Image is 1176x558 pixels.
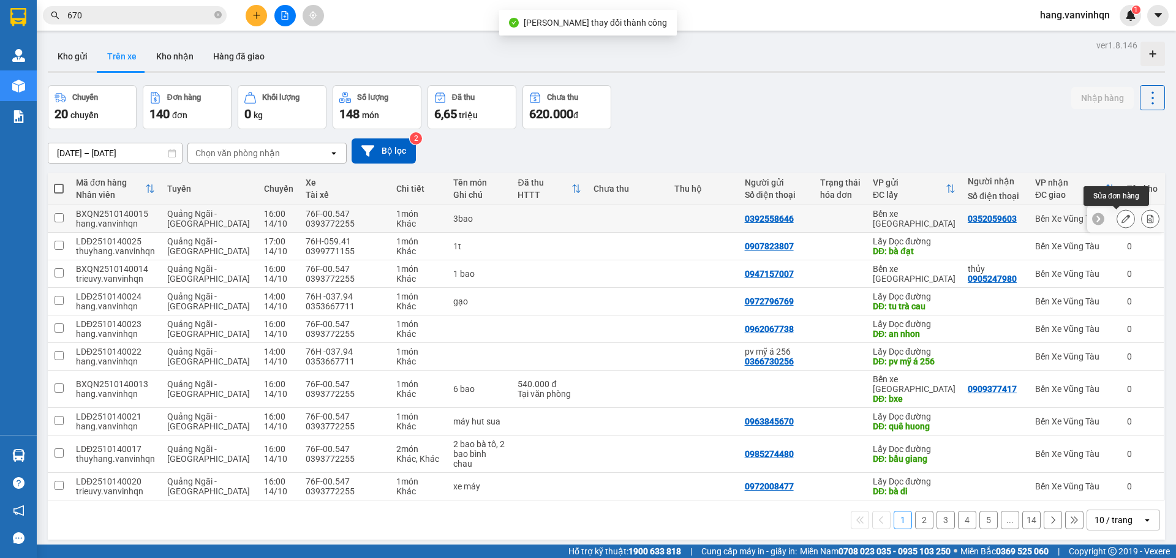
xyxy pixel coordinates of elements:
div: Bến Xe Vũng Tàu [1035,214,1115,224]
div: 0352059603 [968,214,1017,224]
div: xe máy [453,481,506,491]
div: Bến Xe Vũng Tàu [1035,269,1115,279]
span: Quảng Ngãi - [GEOGRAPHIC_DATA] [167,477,250,496]
div: 76H-059.41 [306,236,384,246]
div: Số lượng [357,93,388,102]
div: 0 [1127,352,1158,361]
div: Bến xe [GEOGRAPHIC_DATA] [873,264,956,284]
div: 0972796769 [745,296,794,306]
th: Toggle SortBy [1029,173,1121,205]
div: 0947157007 [745,269,794,279]
div: máy hut sua [453,417,506,426]
button: Nhập hàng [1071,87,1134,109]
div: Tài xế [306,190,384,200]
div: thuyhang.vanvinhqn [76,454,155,464]
div: 0 [1127,241,1158,251]
div: 0909377417 [968,384,1017,394]
button: Chưa thu620.000đ [522,85,611,129]
div: Đã thu [518,178,571,187]
img: logo-vxr [10,8,26,26]
div: BXQN2510140013 [76,379,155,389]
div: 0393772255 [306,219,384,228]
button: Trên xe [97,42,146,71]
span: ⚪️ [954,549,957,554]
span: triệu [459,110,478,120]
button: Chuyến20chuyến [48,85,137,129]
div: 1 món [396,477,441,486]
div: Lấy Dọc đường [873,236,956,246]
div: DĐ: an nhon [873,329,956,339]
span: Quảng Ngãi - [GEOGRAPHIC_DATA] [167,379,250,399]
div: Người gửi [745,178,808,187]
div: 1 bao [453,269,506,279]
div: hang.vanvinhqn [76,329,155,339]
div: Chuyến [72,93,98,102]
div: Khác [396,246,441,256]
div: 2 bao bà tô, 2 bao bình chau [453,439,506,469]
img: warehouse-icon [12,449,25,462]
div: 0 [1127,324,1158,334]
div: Lấy Dọc đường [873,292,956,301]
div: Tại văn phòng [518,389,581,399]
div: 0366730256 [745,356,794,366]
div: 0399771155 [306,246,384,256]
span: Quảng Ngãi - [GEOGRAPHIC_DATA] [167,347,250,366]
svg: open [1142,515,1152,525]
div: 1 món [396,347,441,356]
div: Tuyến [167,184,252,194]
div: Số điện thoại [968,191,1023,201]
div: Sửa đơn hàng [1084,186,1149,206]
div: 0 [1127,417,1158,426]
div: DĐ: bxe [873,394,956,404]
div: 76F-00.547 [306,477,384,486]
div: Bến Xe Vũng Tàu [1035,384,1115,394]
div: Khác [396,389,441,399]
div: Sửa đơn hàng [1117,209,1135,228]
span: Miền Nam [800,545,951,558]
img: warehouse-icon [12,49,25,62]
div: 16:00 [264,264,293,274]
span: file-add [281,11,289,20]
div: Lấy Dọc đường [873,477,956,486]
div: 14:00 [264,347,293,356]
span: close-circle [214,11,222,18]
div: 0393772255 [306,421,384,431]
button: Khối lượng0kg [238,85,326,129]
span: check-circle [509,18,519,28]
div: BXQN2510140015 [76,209,155,219]
div: Bến Xe Vũng Tàu [1035,324,1115,334]
span: aim [309,11,317,20]
img: warehouse-icon [12,80,25,92]
span: Quảng Ngãi - [GEOGRAPHIC_DATA] [167,444,250,464]
div: Bến Xe Vũng Tàu [1035,296,1115,306]
div: 0905247980 [968,274,1017,284]
div: Đơn hàng [167,93,201,102]
div: 14/10 [264,301,293,311]
div: Xe [306,178,384,187]
div: Thu hộ [674,184,733,194]
span: 140 [149,107,170,121]
button: Hàng đã giao [203,42,274,71]
div: 0353667711 [306,301,384,311]
button: 5 [979,511,998,529]
div: 0 [1127,481,1158,491]
div: 14:00 [264,292,293,301]
span: Quảng Ngãi - [GEOGRAPHIC_DATA] [167,412,250,431]
div: 16:00 [264,444,293,454]
div: 14/10 [264,356,293,366]
span: đ [573,110,578,120]
div: Khác [396,356,441,366]
div: DĐ: tu trà cau [873,301,956,311]
strong: 0708 023 035 - 0935 103 250 [839,546,951,556]
div: Lấy Dọc đường [873,347,956,356]
button: aim [303,5,324,26]
div: LDĐ2510140020 [76,477,155,486]
div: DĐ: bầu giang [873,454,956,464]
div: Chưa thu [594,184,662,194]
div: VP gửi [873,178,946,187]
span: món [362,110,379,120]
div: Khác [396,219,441,228]
span: | [690,545,692,558]
div: 1 món [396,379,441,389]
div: 16:00 [264,379,293,389]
